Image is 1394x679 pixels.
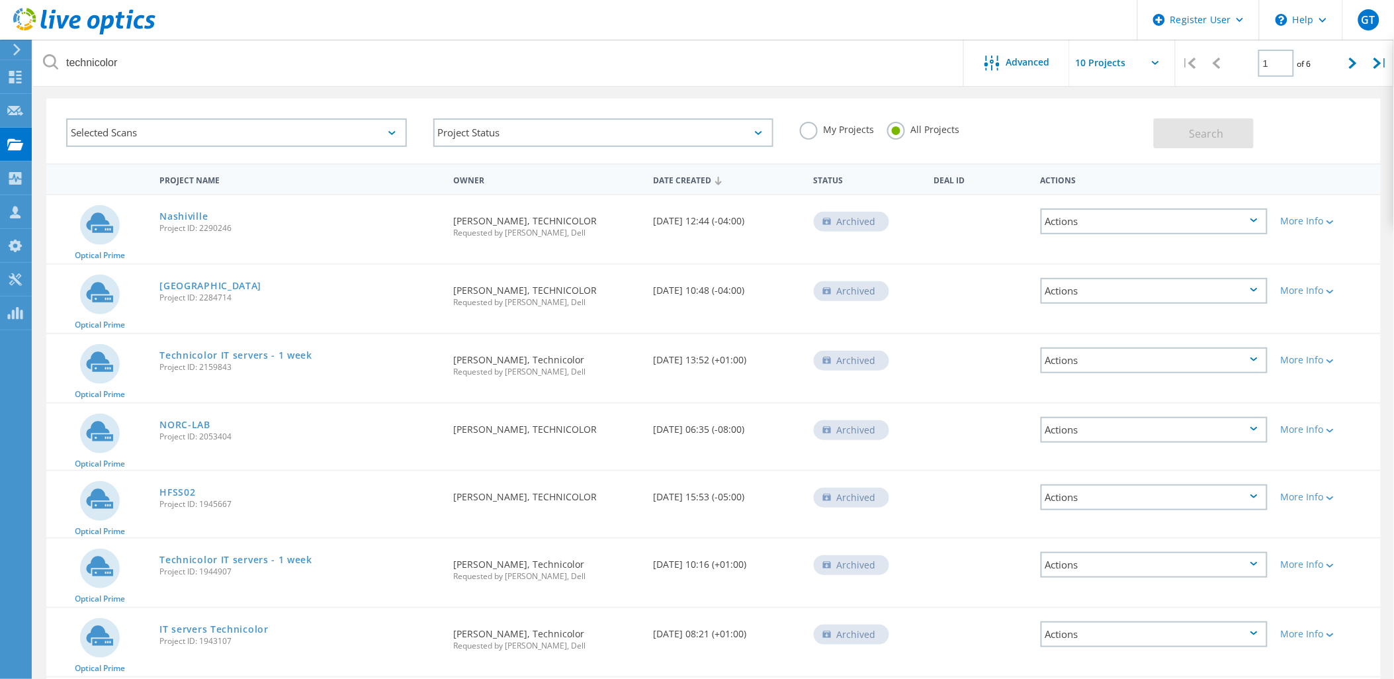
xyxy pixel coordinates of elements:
[159,433,440,441] span: Project ID: 2053404
[1041,278,1268,304] div: Actions
[814,555,889,575] div: Archived
[159,363,440,371] span: Project ID: 2159843
[1041,484,1268,510] div: Actions
[814,420,889,440] div: Archived
[1041,347,1268,373] div: Actions
[159,420,210,430] a: NORC-LAB
[159,224,440,232] span: Project ID: 2290246
[159,281,261,291] a: [GEOGRAPHIC_DATA]
[814,351,889,371] div: Archived
[447,404,647,447] div: [PERSON_NAME], TECHNICOLOR
[159,568,440,576] span: Project ID: 1944907
[75,251,125,259] span: Optical Prime
[447,334,647,389] div: [PERSON_NAME], Technicolor
[159,625,268,634] a: IT servers Technicolor
[453,642,640,650] span: Requested by [PERSON_NAME], Dell
[647,334,807,378] div: [DATE] 13:52 (+01:00)
[453,298,640,306] span: Requested by [PERSON_NAME], Dell
[447,539,647,594] div: [PERSON_NAME], Technicolor
[927,167,1033,191] div: Deal Id
[1041,208,1268,234] div: Actions
[447,265,647,320] div: [PERSON_NAME], TECHNICOLOR
[647,167,807,192] div: Date Created
[159,212,208,221] a: Nashiville
[453,572,640,580] span: Requested by [PERSON_NAME], Dell
[153,167,447,191] div: Project Name
[814,488,889,508] div: Archived
[75,460,125,468] span: Optical Prime
[159,500,440,508] span: Project ID: 1945667
[647,195,807,239] div: [DATE] 12:44 (-04:00)
[814,281,889,301] div: Archived
[447,471,647,515] div: [PERSON_NAME], TECHNICOLOR
[159,488,195,497] a: HFSS02
[1190,126,1224,141] span: Search
[1281,629,1374,639] div: More Info
[66,118,407,147] div: Selected Scans
[800,122,874,134] label: My Projects
[1154,118,1254,148] button: Search
[75,664,125,672] span: Optical Prime
[1006,58,1050,67] span: Advanced
[1281,216,1374,226] div: More Info
[159,351,312,360] a: Technicolor IT servers - 1 week
[1281,492,1374,502] div: More Info
[887,122,959,134] label: All Projects
[75,321,125,329] span: Optical Prime
[1276,14,1287,26] svg: \n
[647,539,807,582] div: [DATE] 10:16 (+01:00)
[159,637,440,645] span: Project ID: 1943107
[814,625,889,645] div: Archived
[647,404,807,447] div: [DATE] 06:35 (-08:00)
[447,608,647,663] div: [PERSON_NAME], Technicolor
[159,294,440,302] span: Project ID: 2284714
[13,28,155,37] a: Live Optics Dashboard
[807,167,928,191] div: Status
[647,265,807,308] div: [DATE] 10:48 (-04:00)
[453,229,640,237] span: Requested by [PERSON_NAME], Dell
[447,195,647,250] div: [PERSON_NAME], TECHNICOLOR
[1281,560,1374,569] div: More Info
[1297,58,1311,69] span: of 6
[1034,167,1274,191] div: Actions
[1041,552,1268,578] div: Actions
[1367,40,1394,87] div: |
[647,471,807,515] div: [DATE] 15:53 (-05:00)
[159,555,312,565] a: Technicolor IT servers - 1 week
[1176,40,1203,87] div: |
[433,118,774,147] div: Project Status
[814,212,889,232] div: Archived
[453,368,640,376] span: Requested by [PERSON_NAME], Dell
[1041,621,1268,647] div: Actions
[33,40,965,86] input: Search projects by name, owner, ID, company, etc
[1041,417,1268,443] div: Actions
[1362,15,1375,25] span: GT
[647,608,807,652] div: [DATE] 08:21 (+01:00)
[75,390,125,398] span: Optical Prime
[447,167,647,191] div: Owner
[75,527,125,535] span: Optical Prime
[1281,425,1374,434] div: More Info
[75,595,125,603] span: Optical Prime
[1281,286,1374,295] div: More Info
[1281,355,1374,365] div: More Info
